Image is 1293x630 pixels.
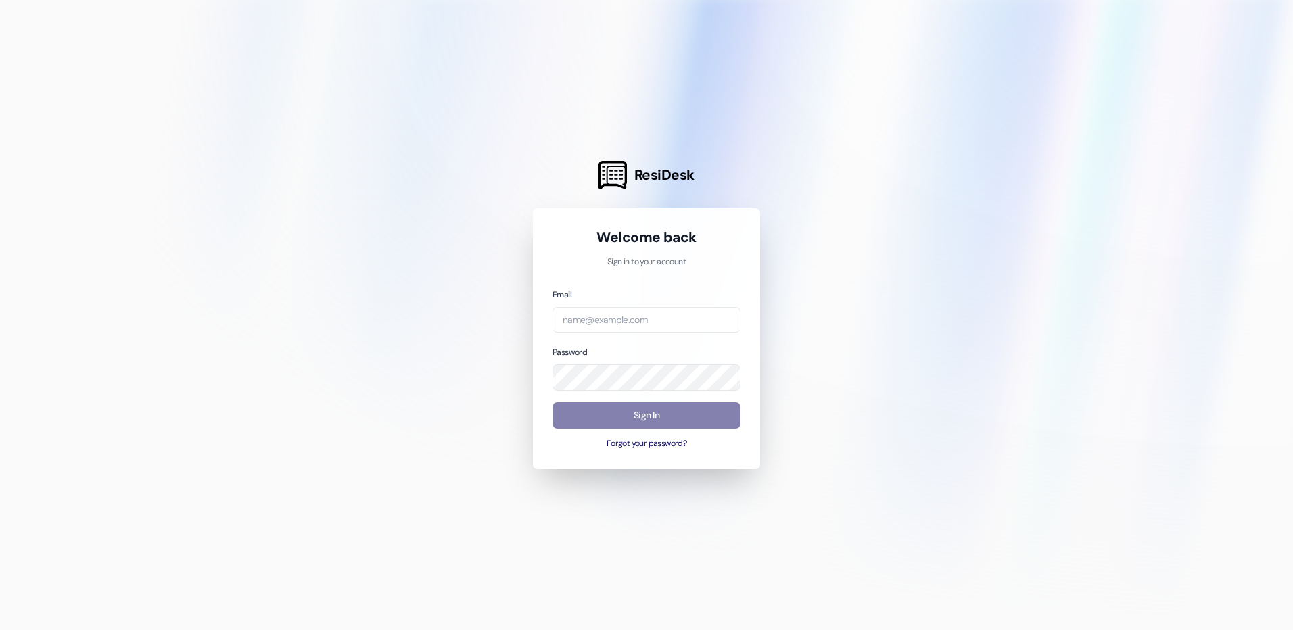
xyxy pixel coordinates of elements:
input: name@example.com [553,307,740,333]
img: ResiDesk Logo [598,161,627,189]
p: Sign in to your account [553,256,740,268]
span: ResiDesk [634,166,695,185]
label: Password [553,347,587,358]
label: Email [553,289,571,300]
h1: Welcome back [553,228,740,247]
button: Sign In [553,402,740,429]
button: Forgot your password? [553,438,740,450]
